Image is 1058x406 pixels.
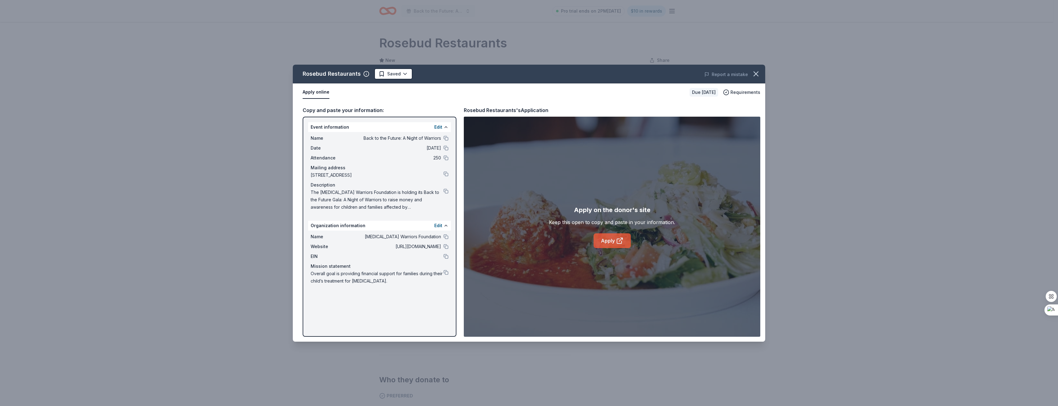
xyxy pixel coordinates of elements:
[311,164,448,171] div: Mailing address
[434,222,442,229] button: Edit
[434,123,442,131] button: Edit
[308,122,451,132] div: Event information
[303,69,361,79] div: Rosebud Restaurants
[704,71,748,78] button: Report a mistake
[311,263,448,270] div: Mission statement
[311,171,443,179] span: [STREET_ADDRESS]
[730,89,760,96] span: Requirements
[311,154,352,162] span: Attendance
[303,106,456,114] div: Copy and paste your information:
[311,181,448,189] div: Description
[374,68,412,79] button: Saved
[464,106,548,114] div: Rosebud Restaurants's Application
[594,233,631,248] a: Apply
[574,205,650,215] div: Apply on the donor's site
[723,89,760,96] button: Requirements
[311,233,352,240] span: Name
[352,135,441,142] span: Back to the Future: A Night of Warriors
[352,243,441,250] span: [URL][DOMAIN_NAME]
[308,221,451,231] div: Organization information
[352,233,441,240] span: [MEDICAL_DATA] Warriors Foundation
[549,219,675,226] div: Keep this open to copy and paste in your information.
[311,144,352,152] span: Date
[352,144,441,152] span: [DATE]
[303,86,329,99] button: Apply online
[387,70,401,78] span: Saved
[311,253,352,260] span: EIN
[690,88,718,97] div: Due [DATE]
[311,189,443,211] span: The [MEDICAL_DATA] Warriors Foundation is holding its Back to the Future Gala: A Night of Warrior...
[311,135,352,142] span: Name
[311,270,443,285] span: Overall goal is providing financial support for families during their child’s treatment for [MEDI...
[352,154,441,162] span: 250
[311,243,352,250] span: Website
